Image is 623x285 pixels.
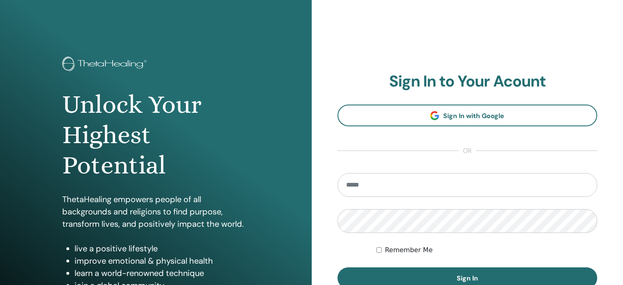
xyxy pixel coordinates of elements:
[75,267,249,279] li: learn a world-renowned technique
[338,105,598,126] a: Sign In with Google
[75,255,249,267] li: improve emotional & physical health
[62,193,249,230] p: ThetaHealing empowers people of all backgrounds and religions to find purpose, transform lives, a...
[385,245,433,255] label: Remember Me
[75,242,249,255] li: live a positive lifestyle
[376,245,597,255] div: Keep me authenticated indefinitely or until I manually logout
[457,274,478,283] span: Sign In
[338,72,598,91] h2: Sign In to Your Acount
[443,112,504,120] span: Sign In with Google
[459,146,476,156] span: or
[62,89,249,181] h1: Unlock Your Highest Potential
